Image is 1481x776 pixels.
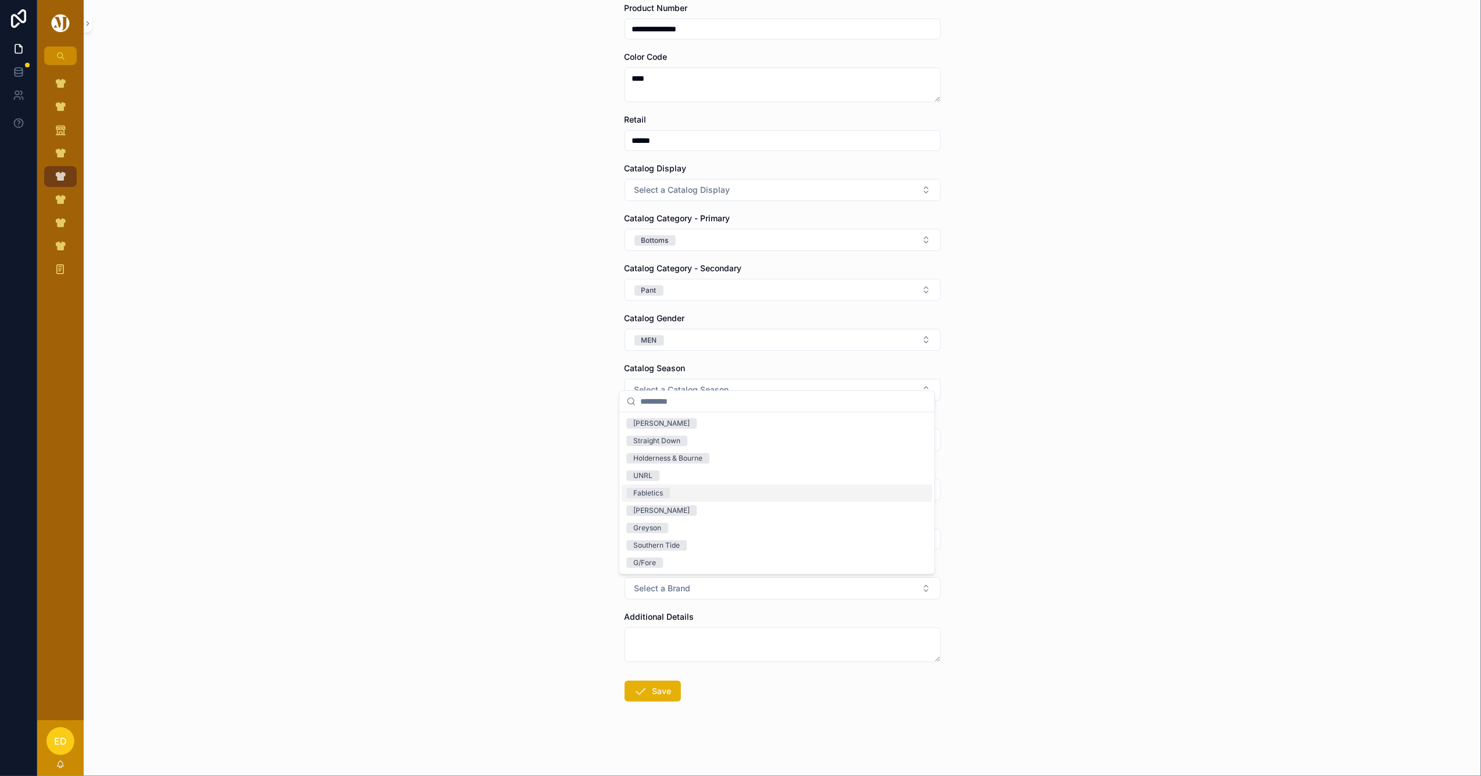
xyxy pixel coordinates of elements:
[625,379,941,401] button: Select Button
[37,65,84,295] div: scrollable content
[633,453,702,464] div: Holderness & Bourne
[634,384,729,396] span: Select a Catalog Season
[625,3,688,13] span: Product Number
[54,734,67,748] span: ED
[619,412,934,574] div: Suggestions
[625,229,941,251] button: Select Button
[633,523,661,533] div: Greyson
[625,163,687,173] span: Catalog Display
[633,488,663,498] div: Fabletics
[625,52,668,62] span: Color Code
[633,436,680,446] div: Straight Down
[633,540,680,551] div: Southern Tide
[634,184,730,196] span: Select a Catalog Display
[625,114,647,124] span: Retail
[625,263,742,273] span: Catalog Category - Secondary
[625,363,686,373] span: Catalog Season
[625,681,681,702] button: Save
[49,14,71,33] img: App logo
[633,470,652,481] div: UNRL
[625,612,694,621] span: Additional Details
[634,583,691,594] span: Select a Brand
[625,329,941,351] button: Select Button
[641,235,669,246] div: Bottoms
[625,577,941,599] button: Select Button
[641,285,657,296] div: Pant
[634,284,664,296] button: Unselect PANT
[633,418,690,429] div: [PERSON_NAME]
[641,335,657,346] div: MEN
[633,558,656,568] div: G/Fore
[625,213,730,223] span: Catalog Category - Primary
[625,313,685,323] span: Catalog Gender
[633,505,690,516] div: [PERSON_NAME]
[625,279,941,301] button: Select Button
[634,234,676,246] button: Unselect BOTTOMS
[625,179,941,201] button: Select Button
